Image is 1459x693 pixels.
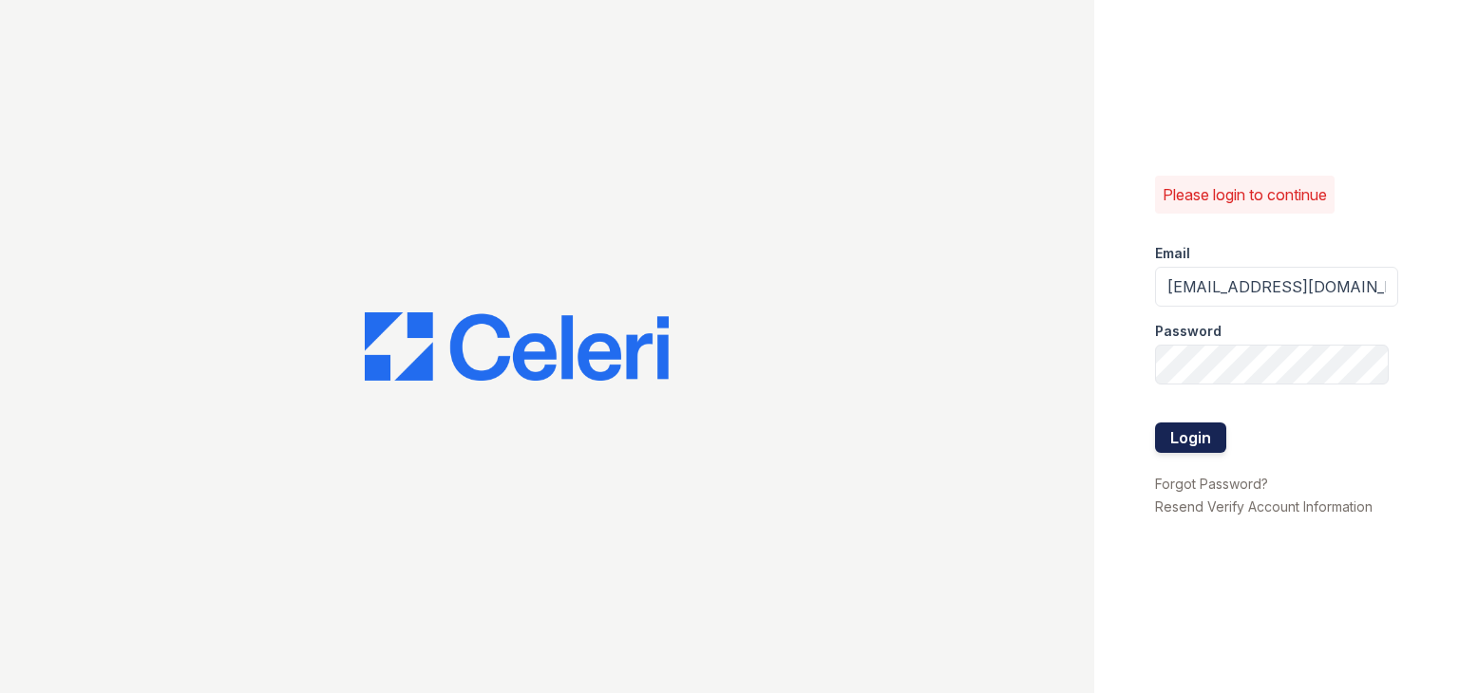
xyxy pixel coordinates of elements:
[1155,498,1373,515] a: Resend Verify Account Information
[1163,183,1327,206] p: Please login to continue
[1155,244,1190,263] label: Email
[1155,476,1268,492] a: Forgot Password?
[365,312,669,381] img: CE_Logo_Blue-a8612792a0a2168367f1c8372b55b34899dd931a85d93a1a3d3e32e68fde9ad4.png
[1155,422,1226,453] button: Login
[1155,322,1222,341] label: Password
